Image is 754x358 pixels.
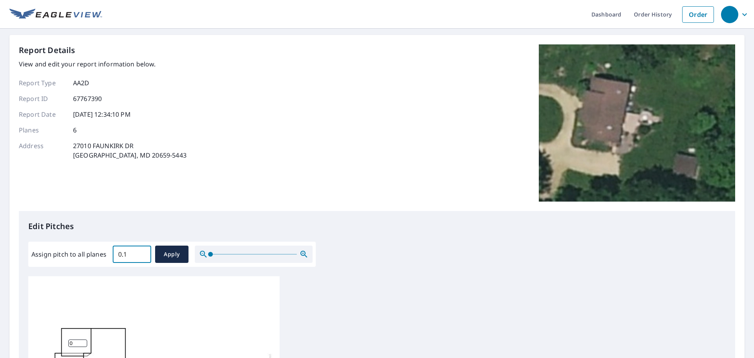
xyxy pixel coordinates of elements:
[73,78,90,88] p: AA2D
[31,250,106,259] label: Assign pitch to all planes
[19,44,75,56] p: Report Details
[73,94,102,103] p: 67767390
[73,141,187,160] p: 27010 FAUNKIRK DR [GEOGRAPHIC_DATA], MD 20659-5443
[19,94,66,103] p: Report ID
[19,141,66,160] p: Address
[161,250,182,259] span: Apply
[682,6,714,23] a: Order
[19,125,66,135] p: Planes
[28,220,726,232] p: Edit Pitches
[113,243,151,265] input: 00.0
[73,125,77,135] p: 6
[9,9,102,20] img: EV Logo
[155,246,188,263] button: Apply
[539,44,735,202] img: Top image
[19,78,66,88] p: Report Type
[19,110,66,119] p: Report Date
[19,59,187,69] p: View and edit your report information below.
[73,110,131,119] p: [DATE] 12:34:10 PM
